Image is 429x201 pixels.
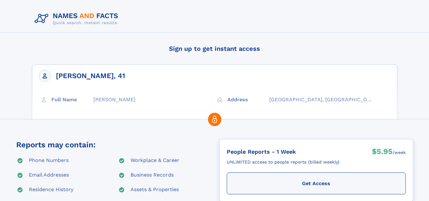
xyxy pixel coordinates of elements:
h4: Sign up to get instant access [32,39,397,58]
div: Residence History [29,186,73,194]
div: Get Access [227,172,406,194]
div: UNLIMITED access to people reports (billed weekly) [227,157,339,167]
div: /week [392,146,406,158]
img: Logo Names and Facts [32,10,124,27]
div: Business Records [131,171,174,179]
div: Assets & Properties [131,186,179,194]
div: $5.95 [372,146,392,158]
div: Workplace & Career [131,157,179,164]
div: Reports may contain: [16,139,96,151]
div: People Reports - 1 Week [227,146,339,157]
div: Email Addresses [29,171,69,179]
div: Phone Numbers [29,157,69,164]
